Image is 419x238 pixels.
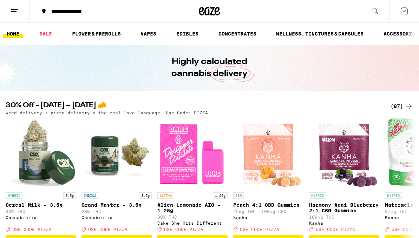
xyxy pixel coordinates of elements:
img: Kanha - Harmony Acai Blueberry 2:1 CBG Gummies [310,118,378,189]
a: EDIBLES [173,30,202,38]
p: Harmony Acai Blueberry 2:1 CBG Gummies [309,202,379,213]
p: HYBRID [309,192,326,199]
a: SALE [36,30,55,38]
a: (87) [391,102,413,110]
div: Cannabiotix [81,215,152,220]
a: Open page for Grand Master - 3.5g from Cannabiotix [81,118,152,235]
p: CBD [233,192,244,199]
span: USE CODE PIZZA [316,227,355,232]
div: Cannabiotix [6,215,76,220]
p: Weed delivery + pizza delivery = the real love language. Use Code: PIZZA [6,110,208,115]
h1: Highly calculated cannabis delivery [152,56,268,80]
span: USE CODE PIZZA [164,227,203,232]
a: FLOWER & PREROLLS [68,30,124,38]
p: 100mg THC [309,215,379,219]
span: USE CODE PIZZA [88,227,127,232]
a: CONCENTRATES [215,30,260,38]
p: 3.5g [63,192,76,199]
span: USE CODE PIZZA [12,227,52,232]
div: Cake She Hits Different [157,221,228,225]
img: Cannabiotix - Cereal Milk - 3.5g [6,118,76,189]
h2: 30% Off - [DATE] – [DATE] 🧀 [6,102,379,110]
div: Kanha [309,221,379,225]
img: Kanha - Peach 4:1 CBD Gummies [234,118,302,189]
p: 1.25g [213,192,228,199]
p: Alien Lemonade AIO - 1.25g [157,202,228,213]
span: USE CODE PIZZA [240,227,279,232]
p: Grand Master - 3.5g [81,202,152,208]
p: SATIVA [157,192,174,199]
p: INDICA [81,192,98,199]
p: 28% THC [81,209,152,214]
p: Peach 4:1 CBD Gummies [233,202,303,208]
p: HYBRID [385,192,402,199]
p: 80% THC [157,215,228,219]
p: Cereal Milk - 3.5g [6,202,76,208]
div: Kanha [233,215,303,220]
p: 33% THC [6,209,76,214]
a: WELLNESS, TINCTURES & CAPSULES [273,30,367,38]
a: VAPES [137,30,160,38]
a: Open page for Harmony Acai Blueberry 2:1 CBG Gummies from Kanha [309,118,379,235]
img: Cake She Hits Different - Alien Lemonade AIO - 1.25g [157,118,228,189]
a: Open page for Cereal Milk - 3.5g from Cannabiotix [6,118,76,235]
a: HOME [3,30,23,38]
a: Open page for Peach 4:1 CBD Gummies from Kanha [233,118,303,235]
img: Cannabiotix - Grand Master - 3.5g [81,118,152,189]
a: Open page for Alien Lemonade AIO - 1.25g from Cake She Hits Different [157,118,228,235]
p: HYBRID [6,192,22,199]
p: 3.5g [139,192,152,199]
p: 25mg THC: 100mg CBD [233,209,303,214]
